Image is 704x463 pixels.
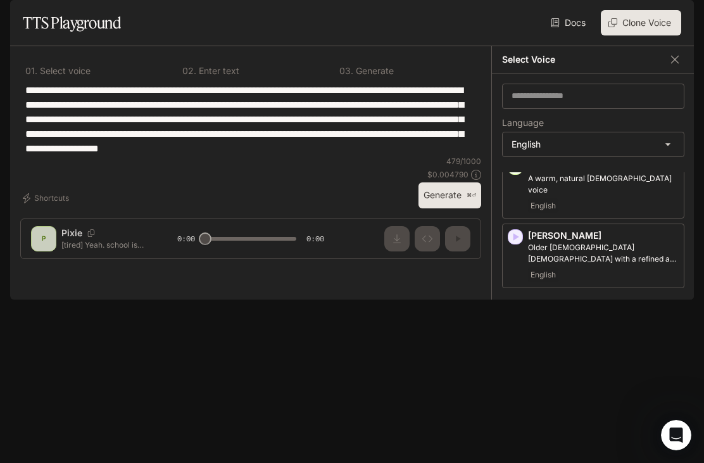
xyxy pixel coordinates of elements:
[182,67,196,75] p: 0 2 .
[528,242,679,265] p: Older British male with a refined and articulate voice
[37,67,91,75] p: Select voice
[20,188,74,208] button: Shortcuts
[528,267,558,282] span: English
[548,10,591,35] a: Docs
[339,67,353,75] p: 0 3 .
[446,156,481,167] p: 479 / 1000
[23,10,121,35] h1: TTS Playground
[503,132,684,156] div: English
[661,420,691,450] iframe: Intercom live chat
[528,173,679,196] p: A warm, natural female voice
[9,6,32,29] button: open drawer
[353,67,394,75] p: Generate
[528,229,679,242] p: [PERSON_NAME]
[601,10,681,35] button: Clone Voice
[528,198,558,213] span: English
[502,118,544,127] p: Language
[25,67,37,75] p: 0 1 .
[467,192,476,200] p: ⌘⏎
[196,67,239,75] p: Enter text
[418,182,481,208] button: Generate⌘⏎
